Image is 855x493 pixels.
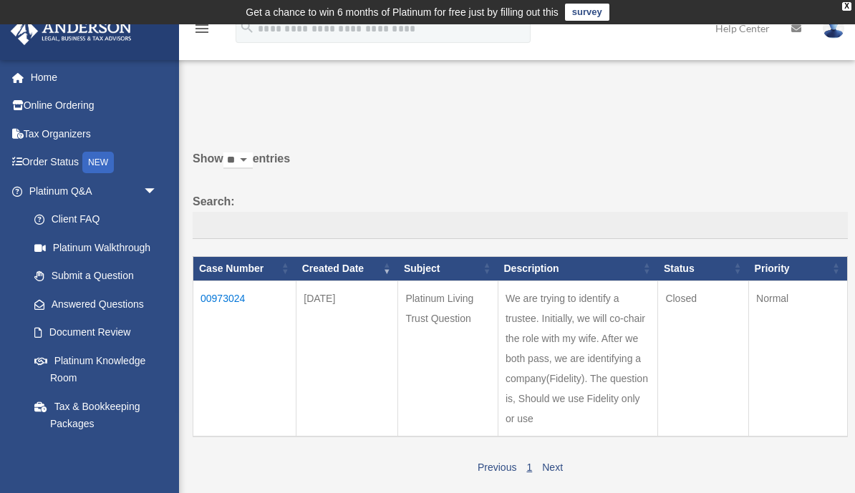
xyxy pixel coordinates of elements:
input: Search: [193,212,848,239]
th: Created Date: activate to sort column ascending [296,256,398,280]
a: Home [10,63,179,92]
div: Get a chance to win 6 months of Platinum for free just by filling out this [246,4,559,21]
a: Client FAQ [20,205,172,234]
select: Showentries [223,152,253,169]
div: close [842,2,851,11]
i: menu [193,20,211,37]
a: Answered Questions [20,290,165,318]
span: arrow_drop_down [143,177,172,206]
a: Online Ordering [10,92,179,120]
td: Platinum Living Trust Question [398,280,498,436]
a: Tax & Bookkeeping Packages [20,392,172,438]
a: Land Trust & Deed Forum [20,438,172,484]
a: Order StatusNEW [10,148,179,177]
a: Previous [478,462,516,473]
td: We are trying to identify a trustee. Initially, we will co-chair the role with my wife. After we ... [498,280,657,436]
a: Platinum Q&Aarrow_drop_down [10,177,172,205]
a: Tax Organizers [10,119,179,148]
a: Submit a Question [20,262,172,291]
td: Closed [658,280,749,436]
td: Normal [749,280,848,436]
img: User Pic [823,18,844,39]
a: Platinum Walkthrough [20,233,172,262]
a: menu [193,25,211,37]
th: Subject: activate to sort column ascending [398,256,498,280]
th: Description: activate to sort column ascending [498,256,657,280]
a: Next [542,462,563,473]
label: Search: [193,192,848,239]
td: [DATE] [296,280,398,436]
div: NEW [82,152,114,173]
a: Platinum Knowledge Room [20,346,172,392]
th: Priority: activate to sort column ascending [749,256,848,280]
th: Case Number: activate to sort column ascending [193,256,296,280]
a: survey [565,4,609,21]
label: Show entries [193,149,848,183]
th: Status: activate to sort column ascending [658,256,749,280]
a: 1 [526,462,532,473]
td: 00973024 [193,280,296,436]
i: search [239,19,255,35]
img: Anderson Advisors Platinum Portal [6,17,136,45]
a: Document Review [20,318,172,347]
